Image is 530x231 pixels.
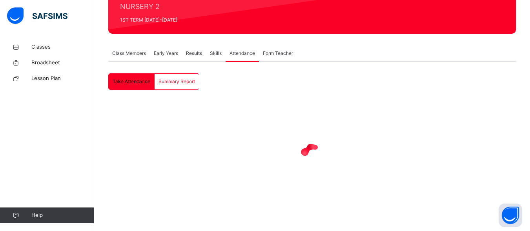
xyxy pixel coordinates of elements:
span: Form Teacher [263,50,293,57]
span: Skills [210,50,222,57]
span: Early Years [154,50,178,57]
span: 1ST TERM [DATE]-[DATE] [120,16,271,24]
button: Open asap [499,204,522,227]
span: Results [186,50,202,57]
span: Broadsheet [31,59,94,67]
span: Help [31,211,94,219]
img: safsims [7,7,67,24]
span: Summary Report [158,78,195,85]
span: Attendance [229,50,255,57]
span: Lesson Plan [31,75,94,82]
span: Take Attendance [113,78,150,85]
span: Classes [31,43,94,51]
span: Class Members [112,50,146,57]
